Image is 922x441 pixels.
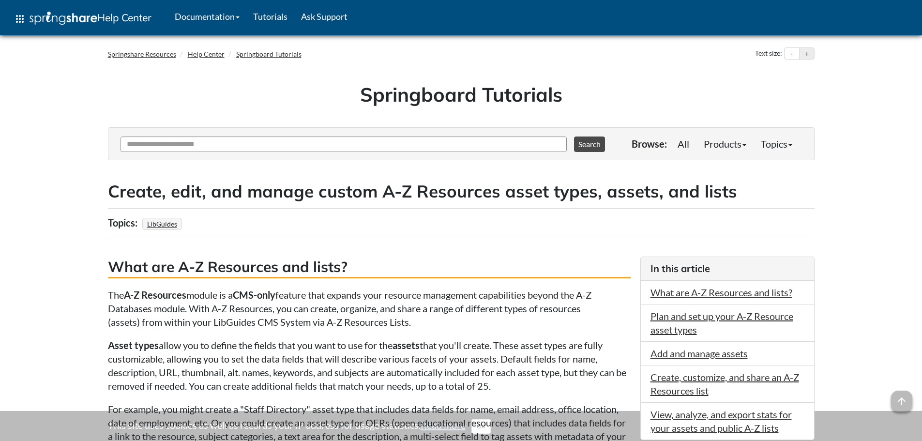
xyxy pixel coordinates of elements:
[891,392,912,403] a: arrow_upward
[236,50,302,58] a: Springboard Tutorials
[124,289,186,301] strong: A-Z Resources
[650,371,799,396] a: Create, customize, and share an A-Z Resources list
[393,339,420,351] strong: assets
[754,134,800,153] a: Topics
[108,339,159,351] strong: Asset types
[574,137,605,152] button: Search
[97,11,151,24] span: Help Center
[108,257,631,278] h3: What are A-Z Resources and lists?
[188,50,225,58] a: Help Center
[246,4,294,29] a: Tutorials
[753,47,784,60] div: Text size:
[650,287,792,298] a: What are A-Z Resources and lists?
[115,81,807,108] h1: Springboard Tutorials
[108,288,631,329] p: The module is a feature that expands your resource management capabilities beyond the A-Z Databas...
[650,348,748,359] a: Add and manage assets
[650,409,792,434] a: View, analyze, and export stats for your assets and public A-Z lists
[108,50,176,58] a: Springshare Resources
[891,391,912,412] span: arrow_upward
[108,338,631,393] p: allow you to define the fields that you want to use for the that you'll create. These asset types...
[108,213,140,232] div: Topics:
[650,262,804,275] h3: In this article
[7,4,158,33] a: apps Help Center
[146,217,179,231] a: LibGuides
[800,48,814,60] button: Increase text size
[785,48,799,60] button: Decrease text size
[650,310,793,335] a: Plan and set up your A-Z Resource asset types
[294,4,354,29] a: Ask Support
[670,134,696,153] a: All
[632,137,667,151] p: Browse:
[98,418,824,434] div: This site uses cookies as well as records your IP address for usage statistics.
[696,134,754,153] a: Products
[30,12,97,25] img: Springshare
[168,4,246,29] a: Documentation
[108,180,815,203] h2: Create, edit, and manage custom A-Z Resources asset types, assets, and lists
[14,13,26,25] span: apps
[233,289,275,301] strong: CMS-only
